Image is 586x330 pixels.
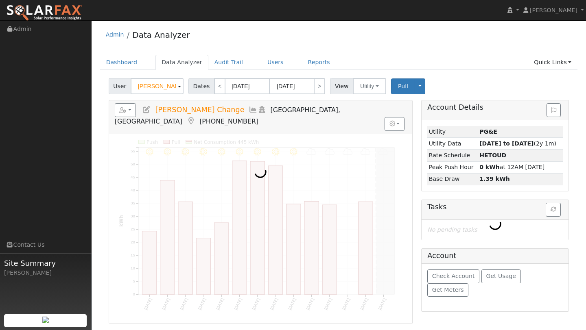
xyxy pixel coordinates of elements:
div: [PERSON_NAME] [4,269,87,277]
a: Users [261,55,290,70]
a: Data Analyzer [155,55,208,70]
strong: B [479,152,506,158]
span: [PERSON_NAME] [530,7,577,13]
a: Login As (last Never) [258,106,267,114]
td: at 12AM [DATE] [478,161,563,173]
button: Issue History [547,103,561,117]
a: Dashboard [100,55,144,70]
span: Site Summary [4,258,87,269]
button: Get Meters [427,283,468,297]
a: Admin [106,31,124,38]
span: Pull [398,83,408,89]
span: Check Account [432,273,475,279]
span: Get Usage [486,273,516,279]
td: Utility [427,126,478,138]
span: [PERSON_NAME] Change [155,106,244,114]
span: View [330,78,353,94]
span: Dates [188,78,214,94]
a: Map [186,117,195,125]
h5: Account [427,252,456,260]
span: User [109,78,131,94]
span: [PHONE_NUMBER] [199,117,258,125]
span: (2y 1m) [479,140,556,147]
img: SolarFax [6,4,83,22]
strong: [DATE] to [DATE] [479,140,534,147]
strong: 1.39 kWh [479,176,510,182]
button: Refresh [546,203,561,217]
td: Peak Push Hour [427,161,478,173]
a: > [314,78,325,94]
td: Base Draw [427,173,478,185]
h5: Tasks [427,203,563,211]
input: Select a User [131,78,184,94]
button: Pull [391,78,415,94]
a: Edit User (36295) [142,106,151,114]
strong: ID: 17229545, authorized: 08/27/25 [479,128,497,135]
button: Get Usage [481,269,521,283]
td: Utility Data [427,138,478,150]
a: Quick Links [528,55,577,70]
a: Multi-Series Graph [249,106,258,114]
img: retrieve [42,317,49,323]
span: Get Meters [432,287,464,293]
td: Rate Schedule [427,150,478,161]
h5: Account Details [427,103,563,112]
span: [GEOGRAPHIC_DATA], [GEOGRAPHIC_DATA] [115,106,340,125]
button: Check Account [427,269,479,283]
strong: 0 kWh [479,164,500,170]
button: Utility [353,78,386,94]
a: Data Analyzer [132,30,190,40]
a: Audit Trail [208,55,249,70]
a: Reports [302,55,336,70]
a: < [214,78,225,94]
